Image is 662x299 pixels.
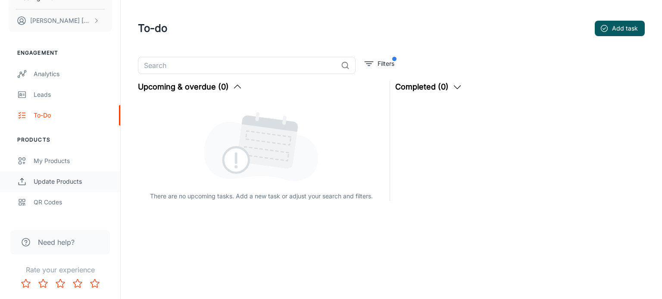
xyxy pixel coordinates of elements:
div: QR Codes [34,197,112,207]
p: Filters [378,59,394,68]
button: Rate 2 star [34,275,52,292]
div: My Products [34,156,112,166]
button: Rate 5 star [86,275,103,292]
img: upcoming_and_overdue_tasks_empty_state.svg [204,110,319,181]
button: Completed (0) [395,81,462,93]
div: Analytics [34,69,112,79]
button: Upcoming & overdue (0) [138,81,243,93]
button: filter [362,57,397,71]
button: Rate 4 star [69,275,86,292]
span: Need help? [38,237,75,247]
input: Search [138,57,337,74]
div: To-do [34,111,112,120]
button: Add task [595,21,645,36]
p: There are no upcoming tasks. Add a new task or adjust your search and filters. [150,191,373,201]
button: [PERSON_NAME] [PERSON_NAME] [9,9,112,32]
button: Rate 3 star [52,275,69,292]
p: [PERSON_NAME] [PERSON_NAME] [30,16,91,25]
h1: To-do [138,21,167,36]
p: Rate your experience [7,265,113,275]
div: Leads [34,90,112,99]
button: Rate 1 star [17,275,34,292]
div: Update Products [34,177,112,186]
